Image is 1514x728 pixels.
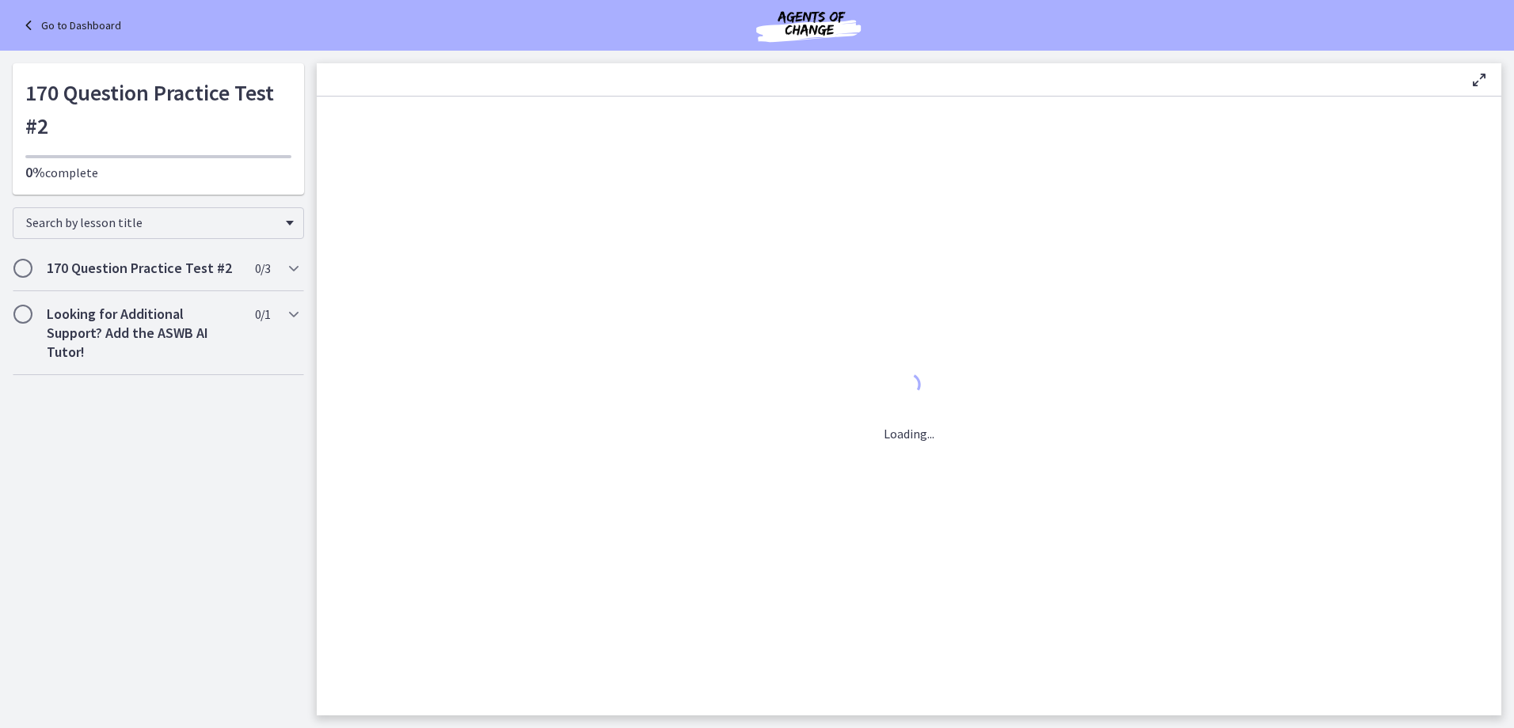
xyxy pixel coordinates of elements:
div: 1 [884,369,934,405]
img: Agents of Change [713,6,903,44]
span: 0 / 1 [255,305,270,324]
span: 0% [25,163,45,181]
h2: Looking for Additional Support? Add the ASWB AI Tutor! [47,305,240,362]
div: Search by lesson title [13,207,304,239]
span: Search by lesson title [26,214,278,230]
a: Go to Dashboard [19,16,121,35]
span: 0 / 3 [255,259,270,278]
p: Loading... [884,424,934,443]
h1: 170 Question Practice Test #2 [25,76,291,142]
p: complete [25,163,291,182]
h2: 170 Question Practice Test #2 [47,259,240,278]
